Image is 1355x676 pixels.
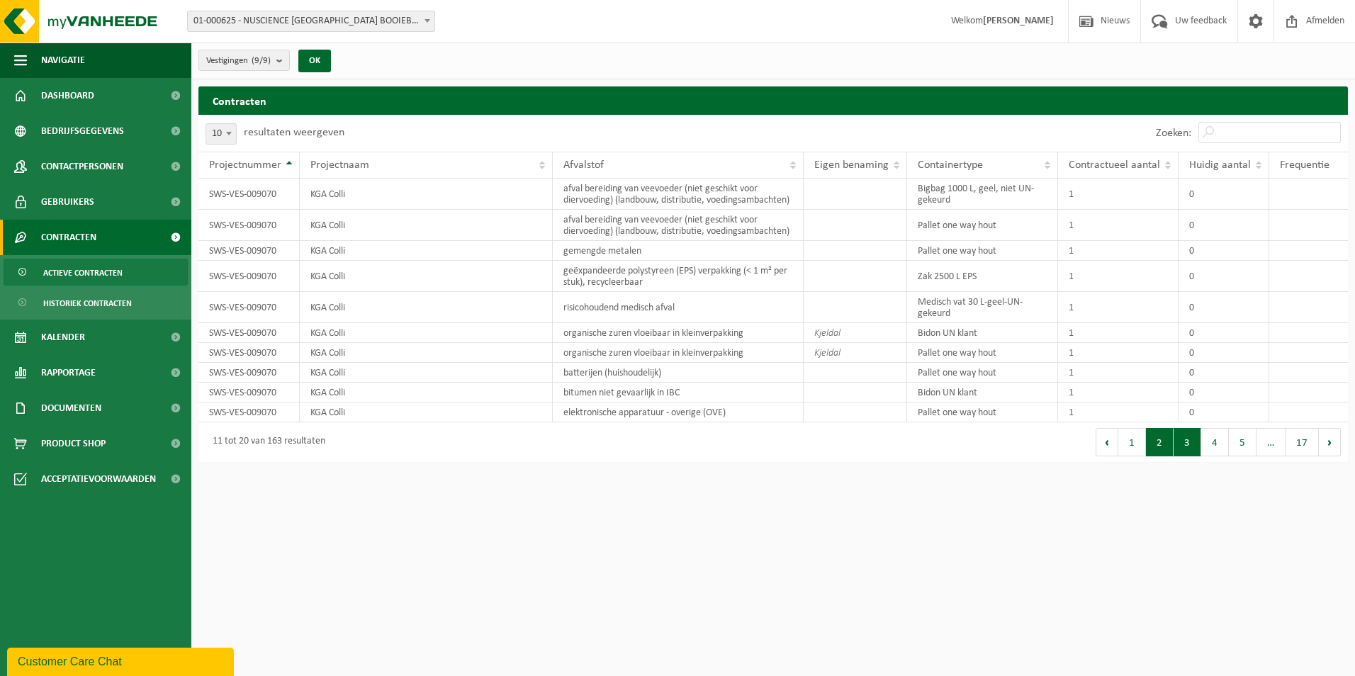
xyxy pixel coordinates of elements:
[188,11,434,31] span: 01-000625 - NUSCIENCE BELGIUM BOOIEBOS - DRONGEN
[7,645,237,676] iframe: chat widget
[41,78,94,113] span: Dashboard
[252,56,271,65] count: (9/9)
[41,320,85,355] span: Kalender
[300,210,553,241] td: KGA Colli
[1179,383,1269,402] td: 0
[300,323,553,343] td: KGA Colli
[1179,323,1269,343] td: 0
[206,50,271,72] span: Vestigingen
[41,426,106,461] span: Product Shop
[1286,428,1319,456] button: 17
[300,292,553,323] td: KGA Colli
[1179,210,1269,241] td: 0
[300,363,553,383] td: KGA Colli
[206,123,237,145] span: 10
[907,402,1058,422] td: Pallet one way hout
[1146,428,1174,456] button: 2
[1189,159,1251,171] span: Huidig aantal
[1201,428,1229,456] button: 4
[198,210,300,241] td: SWS-VES-009070
[907,261,1058,292] td: Zak 2500 L EPS
[553,383,804,402] td: bitumen niet gevaarlijk in IBC
[300,261,553,292] td: KGA Colli
[1179,402,1269,422] td: 0
[43,290,132,317] span: Historiek contracten
[1058,383,1179,402] td: 1
[1256,428,1286,456] span: …
[1069,159,1160,171] span: Contractueel aantal
[198,323,300,343] td: SWS-VES-009070
[41,461,156,497] span: Acceptatievoorwaarden
[41,184,94,220] span: Gebruikers
[1319,428,1341,456] button: Next
[187,11,435,32] span: 01-000625 - NUSCIENCE BELGIUM BOOIEBOS - DRONGEN
[43,259,123,286] span: Actieve contracten
[1058,363,1179,383] td: 1
[1118,428,1146,456] button: 1
[198,179,300,210] td: SWS-VES-009070
[300,241,553,261] td: KGA Colli
[206,429,325,455] div: 11 tot 20 van 163 resultaten
[206,124,236,144] span: 10
[209,159,281,171] span: Projectnummer
[907,292,1058,323] td: Medisch vat 30 L-geel-UN-gekeurd
[814,159,889,171] span: Eigen benaming
[814,348,840,359] i: Kjeldal
[553,343,804,363] td: organische zuren vloeibaar in kleinverpakking
[1179,179,1269,210] td: 0
[198,241,300,261] td: SWS-VES-009070
[553,179,804,210] td: afval bereiding van veevoeder (niet geschikt voor diervoeding) (landbouw, distributie, voedingsam...
[553,241,804,261] td: gemengde metalen
[1058,261,1179,292] td: 1
[1058,402,1179,422] td: 1
[907,323,1058,343] td: Bidon UN klant
[1229,428,1256,456] button: 5
[1179,363,1269,383] td: 0
[41,390,101,426] span: Documenten
[907,343,1058,363] td: Pallet one way hout
[298,50,331,72] button: OK
[1058,241,1179,261] td: 1
[198,261,300,292] td: SWS-VES-009070
[4,259,188,286] a: Actieve contracten
[1058,323,1179,343] td: 1
[553,323,804,343] td: organische zuren vloeibaar in kleinverpakking
[553,210,804,241] td: afval bereiding van veevoeder (niet geschikt voor diervoeding) (landbouw, distributie, voedingsam...
[41,43,85,78] span: Navigatie
[553,363,804,383] td: batterijen (huishoudelijk)
[1174,428,1201,456] button: 3
[553,402,804,422] td: elektronische apparatuur - overige (OVE)
[553,292,804,323] td: risicohoudend medisch afval
[41,113,124,149] span: Bedrijfsgegevens
[4,289,188,316] a: Historiek contracten
[1096,428,1118,456] button: Previous
[300,179,553,210] td: KGA Colli
[310,159,369,171] span: Projectnaam
[198,343,300,363] td: SWS-VES-009070
[198,50,290,71] button: Vestigingen(9/9)
[1058,292,1179,323] td: 1
[1156,128,1191,139] label: Zoeken:
[41,149,123,184] span: Contactpersonen
[907,363,1058,383] td: Pallet one way hout
[563,159,604,171] span: Afvalstof
[198,402,300,422] td: SWS-VES-009070
[1179,241,1269,261] td: 0
[907,241,1058,261] td: Pallet one way hout
[1058,210,1179,241] td: 1
[1179,292,1269,323] td: 0
[983,16,1054,26] strong: [PERSON_NAME]
[907,210,1058,241] td: Pallet one way hout
[198,363,300,383] td: SWS-VES-009070
[41,220,96,255] span: Contracten
[300,343,553,363] td: KGA Colli
[198,383,300,402] td: SWS-VES-009070
[907,383,1058,402] td: Bidon UN klant
[1179,343,1269,363] td: 0
[1058,343,1179,363] td: 1
[1058,179,1179,210] td: 1
[553,261,804,292] td: geëxpandeerde polystyreen (EPS) verpakking (< 1 m² per stuk), recycleerbaar
[814,328,840,339] i: Kjeldal
[918,159,983,171] span: Containertype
